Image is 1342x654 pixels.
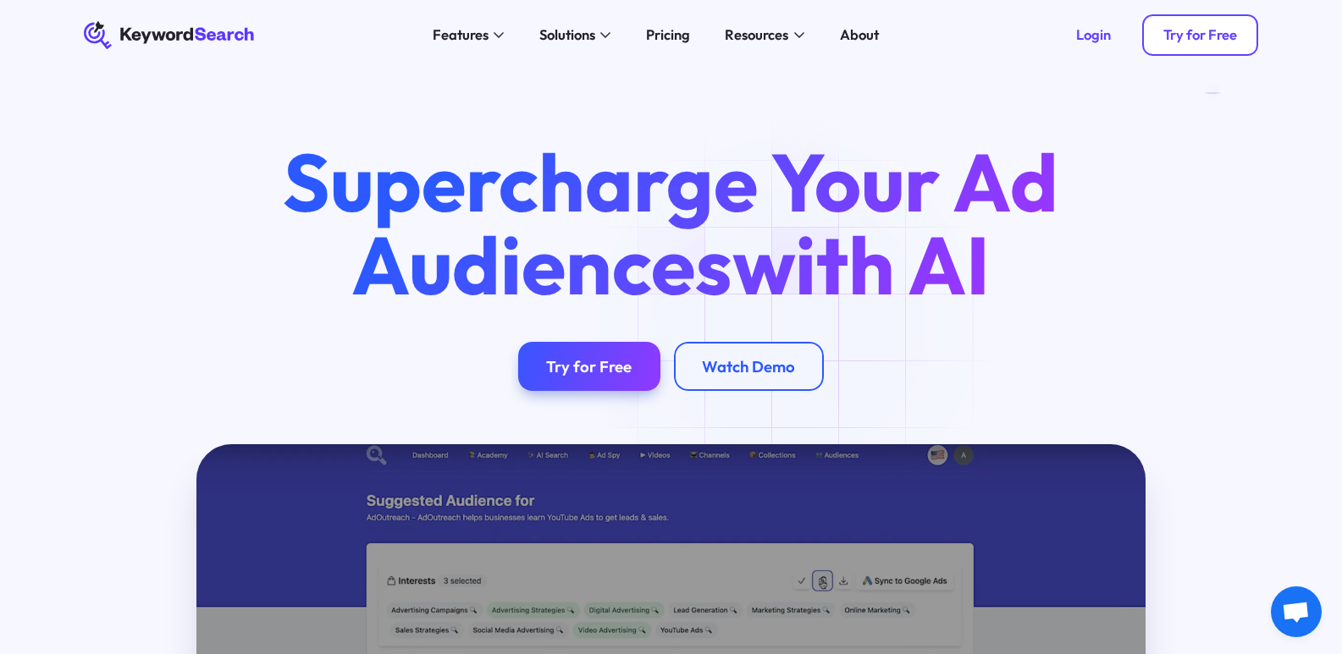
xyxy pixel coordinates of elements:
[1076,26,1111,44] div: Login
[732,214,990,316] span: with AI
[249,140,1092,307] h1: Supercharge Your Ad Audiences
[1271,586,1322,637] a: Open chat
[539,25,595,46] div: Solutions
[546,357,632,376] div: Try for Free
[1163,26,1237,44] div: Try for Free
[1142,14,1258,57] a: Try for Free
[518,342,660,391] a: Try for Free
[636,21,701,49] a: Pricing
[1055,14,1132,57] a: Login
[646,25,690,46] div: Pricing
[433,25,489,46] div: Features
[829,21,889,49] a: About
[702,357,795,376] div: Watch Demo
[840,25,879,46] div: About
[725,25,788,46] div: Resources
